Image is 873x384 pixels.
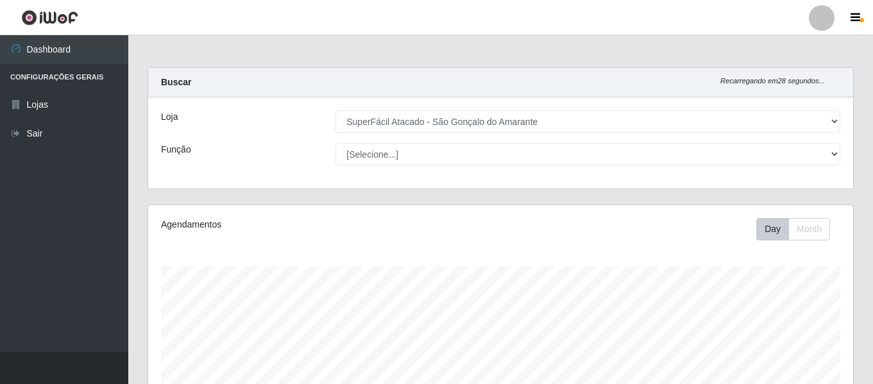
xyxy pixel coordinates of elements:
[756,218,830,240] div: First group
[161,218,433,231] div: Agendamentos
[756,218,789,240] button: Day
[788,218,830,240] button: Month
[720,77,825,85] i: Recarregando em 28 segundos...
[21,10,78,26] img: CoreUI Logo
[161,143,191,156] label: Função
[161,77,191,87] strong: Buscar
[161,110,178,124] label: Loja
[756,218,840,240] div: Toolbar with button groups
